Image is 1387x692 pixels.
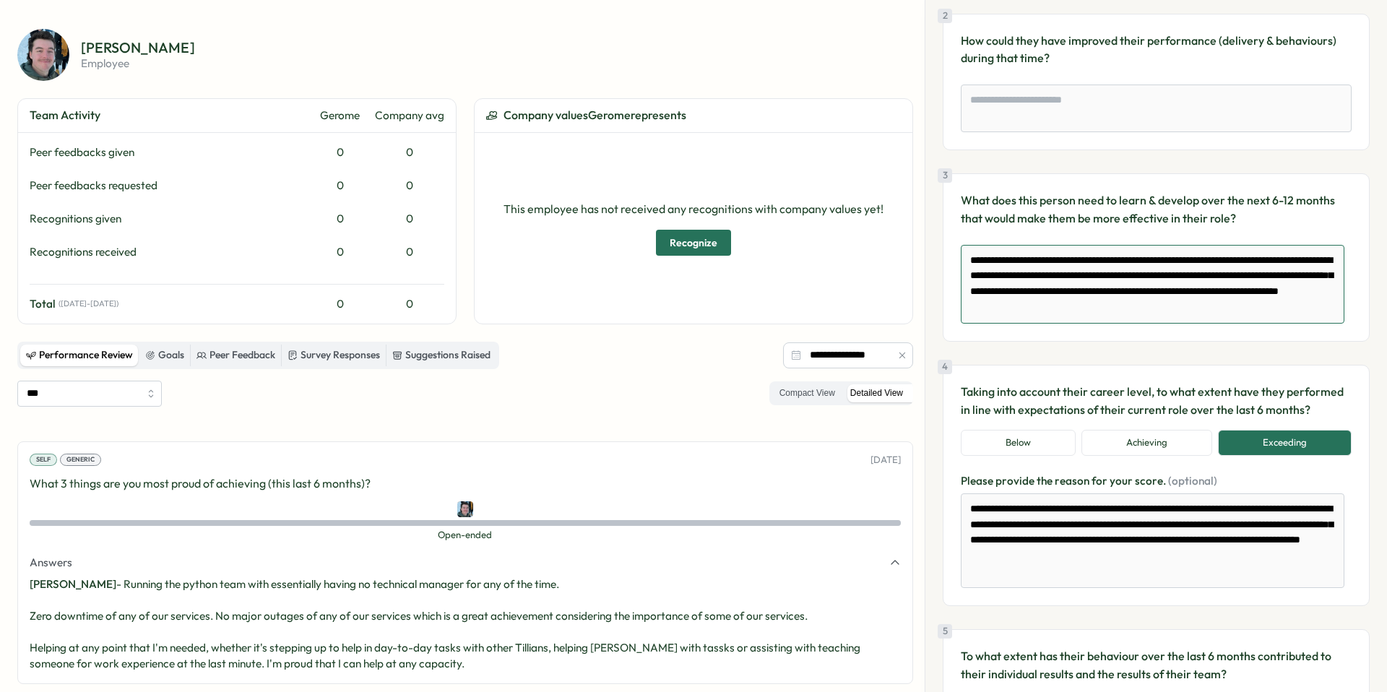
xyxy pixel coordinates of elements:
img: Gerome Braddock [17,29,69,81]
span: reason [1055,474,1092,488]
div: Recognitions received [30,244,306,260]
div: Recognitions given [30,211,306,227]
p: How could they have improved their performance (delivery & behaviours) during that time? [961,32,1352,68]
div: 0 [375,296,444,312]
p: What does this person need to learn & develop over the next 6-12 months that would make them be m... [961,191,1352,228]
button: Recognize [656,230,731,256]
label: Detailed View [843,384,910,402]
div: Peer feedbacks given [30,144,306,160]
div: Peer Feedback [196,347,275,363]
p: What 3 things are you most proud of achieving (this last 6 months)? [30,475,901,493]
div: 5 [938,624,952,639]
div: 0 [311,178,369,194]
p: To what extent has their behaviour over the last 6 months contributed to their individual results... [961,647,1352,683]
p: [PERSON_NAME] [81,40,195,55]
div: 0 [311,144,369,160]
div: Peer feedbacks requested [30,178,306,194]
span: ( [DATE] - [DATE] ) [59,299,118,308]
span: Total [30,296,56,312]
div: 3 [938,168,952,183]
p: [DATE] [870,454,901,467]
div: 0 [311,244,369,260]
div: 0 [311,211,369,227]
div: Generic [60,454,101,467]
p: This employee has not received any recognitions with company values yet! [504,200,883,218]
div: Performance Review [26,347,133,363]
button: Below [961,430,1076,456]
div: 4 [938,360,952,374]
span: score. [1135,474,1168,488]
span: for [1092,474,1110,488]
div: Company avg [375,108,444,124]
div: 0 [375,244,444,260]
div: Gerome [311,108,369,124]
button: Achieving [1081,430,1212,456]
button: Exceeding [1218,430,1352,456]
div: Survey Responses [288,347,380,363]
span: (optional) [1168,474,1217,488]
p: Taking into account their career level, to what extent have they performed in line with expectati... [961,383,1352,419]
span: Company values Gerome represents [504,106,686,124]
div: 0 [311,296,369,312]
span: Please [961,474,995,488]
div: Team Activity [30,106,306,124]
p: - Running the python team with essentially having no technical manager for any of the time. Zero ... [30,576,901,672]
div: Self [30,454,57,467]
span: Answers [30,555,72,571]
div: 0 [375,144,444,160]
span: Recognize [670,230,717,255]
div: Goals [145,347,184,363]
span: your [1110,474,1135,488]
div: 0 [375,178,444,194]
span: the [1037,474,1055,488]
span: provide [995,474,1037,488]
p: employee [81,58,195,69]
button: Answers [30,555,901,571]
span: Open-ended [30,529,901,542]
div: Suggestions Raised [392,347,491,363]
img: Gerome Braddock [457,501,473,517]
div: 0 [375,211,444,227]
label: Compact View [772,384,842,402]
span: [PERSON_NAME] [30,577,116,591]
div: 2 [938,9,952,23]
